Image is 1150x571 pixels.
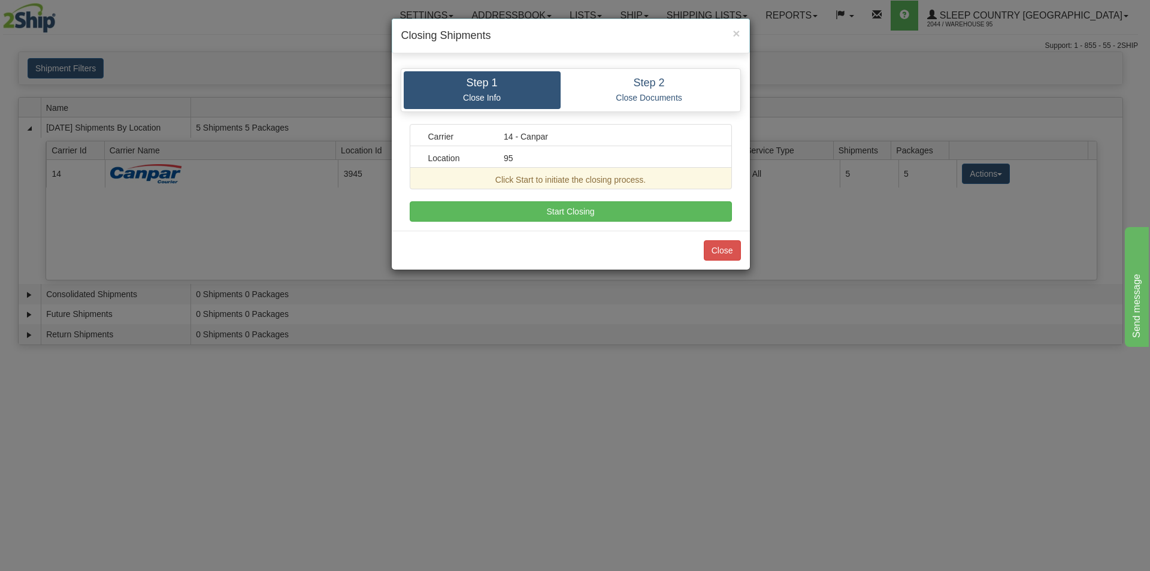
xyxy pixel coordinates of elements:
div: 14 - Canpar [495,131,722,143]
div: 95 [495,152,722,164]
iframe: chat widget [1122,224,1149,346]
div: Send message [9,7,111,22]
button: Close [733,27,740,40]
div: Click Start to initiate the closing process. [419,174,722,186]
h4: Step 2 [570,77,729,89]
a: Step 2 Close Documents [561,71,738,109]
p: Close Info [413,92,552,103]
span: × [733,26,740,40]
button: Close [704,240,741,261]
button: Start Closing [410,201,732,222]
h4: Step 1 [413,77,552,89]
div: Location [419,152,495,164]
div: Carrier [419,131,495,143]
h4: Closing Shipments [401,28,740,44]
a: Step 1 Close Info [404,71,561,109]
p: Close Documents [570,92,729,103]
